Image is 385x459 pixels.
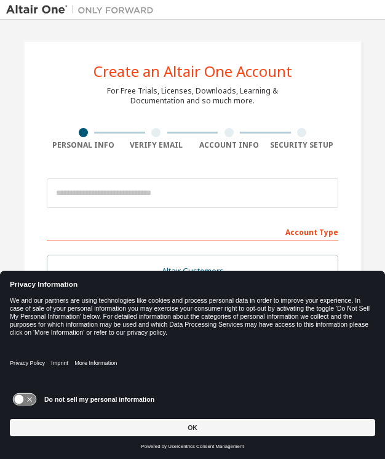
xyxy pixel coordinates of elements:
div: Verify Email [120,140,193,150]
div: Personal Info [47,140,120,150]
div: Account Info [193,140,266,150]
div: For Free Trials, Licenses, Downloads, Learning & Documentation and so much more. [107,86,278,106]
img: Altair One [6,4,160,16]
div: Altair Customers [55,263,330,280]
div: Account Type [47,222,338,241]
div: Create an Altair One Account [93,64,292,79]
div: Security Setup [266,140,339,150]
